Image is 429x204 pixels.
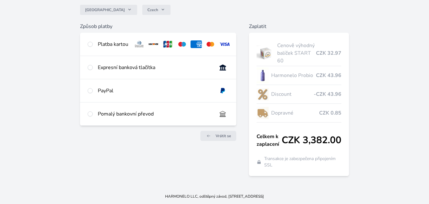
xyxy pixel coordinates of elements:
[176,40,188,48] img: maestro.svg
[257,86,269,102] img: discount-lo.png
[217,64,229,71] img: onlineBanking_CZ.svg
[85,7,125,12] span: [GEOGRAPHIC_DATA]
[98,40,128,48] div: Platba kartou
[147,7,158,12] span: Czech
[264,156,342,168] span: Transakce je zabezpečena připojením SSL
[282,135,341,146] span: CZK 3,382.00
[277,42,316,65] span: Cenově výhodný balíček START 60
[316,49,341,57] span: CZK 32.97
[98,110,212,118] div: Pomalý bankovní převod
[142,5,171,15] button: Czech
[191,40,202,48] img: amex.svg
[80,5,137,15] button: [GEOGRAPHIC_DATA]
[319,109,341,117] span: CZK 0.85
[316,72,341,79] span: CZK 43.96
[249,23,349,30] h6: Zaplatit
[257,45,275,61] img: start.jpg
[216,133,231,138] span: Vrátit se
[217,87,229,95] img: paypal.svg
[80,23,236,30] h6: Způsob platby
[148,40,159,48] img: discover.svg
[133,40,145,48] img: diners.svg
[271,90,314,98] span: Discount
[257,133,282,148] span: Celkem k zaplacení
[271,72,316,79] span: Harmonelo Probio
[219,40,231,48] img: visa.svg
[98,87,212,95] div: PayPal
[271,109,319,117] span: Dopravné
[162,40,174,48] img: jcb.svg
[98,64,212,71] div: Expresní banková tlačítka
[257,67,269,83] img: CLEAN_PROBIO_se_stinem_x-lo.jpg
[200,131,236,141] a: Vrátit se
[217,110,229,118] img: bankTransfer_IBAN.svg
[204,40,216,48] img: mc.svg
[257,105,269,121] img: delivery-lo.png
[314,90,341,98] span: -CZK 43.96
